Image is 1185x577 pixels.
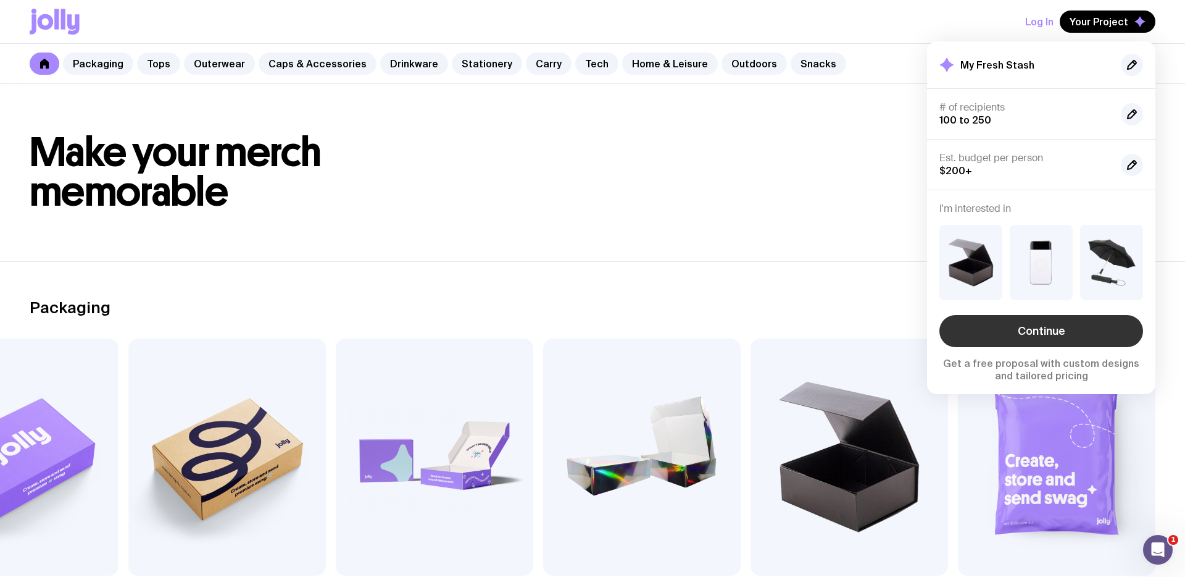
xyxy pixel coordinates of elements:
[1143,535,1173,565] iframe: Intercom live chat
[939,315,1143,347] a: Continue
[1025,11,1054,33] button: Log In
[939,114,991,125] span: 100 to 250
[939,203,1143,215] h4: I'm interested in
[452,53,522,75] a: Stationery
[939,165,972,176] span: $200+
[30,298,110,317] h2: Packaging
[30,128,322,216] span: Make your merch memorable
[1070,15,1128,28] span: Your Project
[1168,535,1178,545] span: 1
[184,53,255,75] a: Outerwear
[939,152,1111,164] h4: Est. budget per person
[960,59,1034,71] h2: My Fresh Stash
[1060,11,1155,33] button: Your Project
[259,53,376,75] a: Caps & Accessories
[575,53,618,75] a: Tech
[380,53,448,75] a: Drinkware
[63,53,133,75] a: Packaging
[526,53,572,75] a: Carry
[622,53,718,75] a: Home & Leisure
[939,357,1143,382] p: Get a free proposal with custom designs and tailored pricing
[721,53,787,75] a: Outdoors
[137,53,180,75] a: Tops
[791,53,846,75] a: Snacks
[939,101,1111,114] h4: # of recipients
